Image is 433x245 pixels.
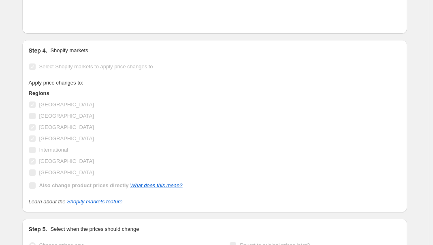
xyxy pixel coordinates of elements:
[29,199,123,205] i: Learn about the
[39,158,94,164] span: [GEOGRAPHIC_DATA]
[50,225,139,233] p: Select when the prices should change
[39,147,68,153] span: International
[50,46,88,55] p: Shopify markets
[39,63,153,70] span: Select Shopify markets to apply price changes to
[130,182,182,188] a: What does this mean?
[39,124,94,130] span: [GEOGRAPHIC_DATA]
[39,101,94,108] span: [GEOGRAPHIC_DATA]
[39,135,94,142] span: [GEOGRAPHIC_DATA]
[29,80,83,86] span: Apply price changes to:
[39,182,129,188] b: Also change product prices directly
[39,169,94,175] span: [GEOGRAPHIC_DATA]
[29,46,47,55] h2: Step 4.
[29,225,47,233] h2: Step 5.
[39,113,94,119] span: [GEOGRAPHIC_DATA]
[29,89,183,97] h3: Regions
[67,199,122,205] a: Shopify markets feature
